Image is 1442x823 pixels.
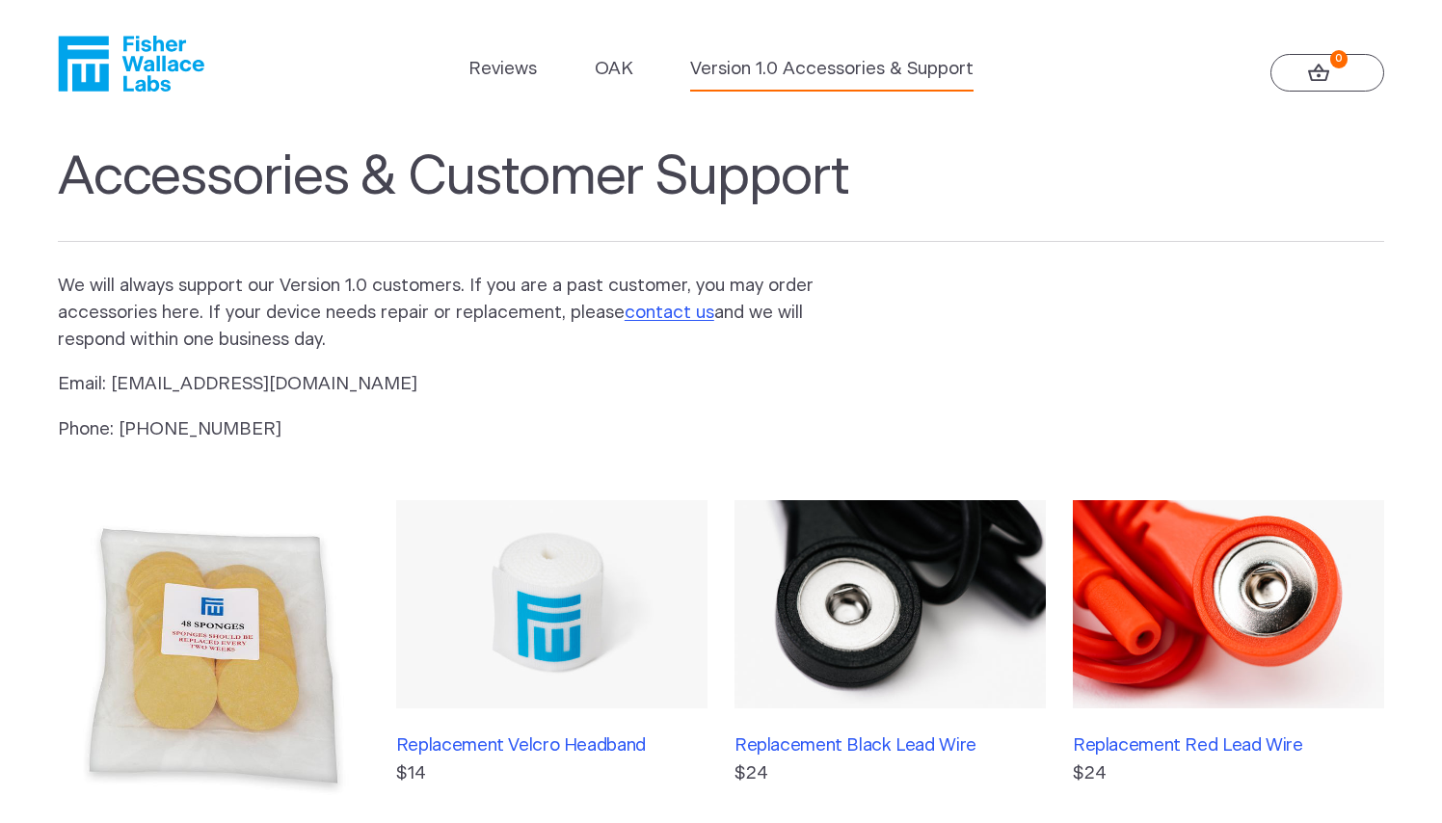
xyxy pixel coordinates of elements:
[58,500,369,811] img: Extra Fisher Wallace Sponges (48 pack)
[396,735,708,757] h3: Replacement Velcro Headband
[1073,735,1384,757] h3: Replacement Red Lead Wire
[58,36,204,92] a: Fisher Wallace
[734,500,1046,707] img: Replacement Black Lead Wire
[396,500,708,707] img: Replacement Velcro Headband
[1073,760,1384,787] p: $24
[734,735,1046,757] h3: Replacement Black Lead Wire
[734,760,1046,787] p: $24
[595,56,633,83] a: OAK
[58,146,1384,242] h1: Accessories & Customer Support
[58,273,844,354] p: We will always support our Version 1.0 customers. If you are a past customer, you may order acces...
[58,416,844,443] p: Phone: [PHONE_NUMBER]
[1330,50,1349,68] strong: 0
[58,371,844,398] p: Email: [EMAIL_ADDRESS][DOMAIN_NAME]
[690,56,974,83] a: Version 1.0 Accessories & Support
[1073,500,1384,707] img: Replacement Red Lead Wire
[625,304,714,322] a: contact us
[468,56,537,83] a: Reviews
[396,760,708,787] p: $14
[1270,54,1384,93] a: 0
